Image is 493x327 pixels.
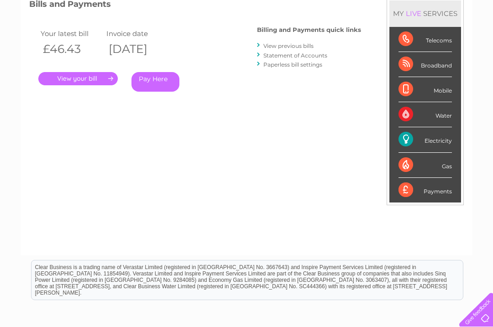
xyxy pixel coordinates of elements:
[263,52,327,59] a: Statement of Accounts
[104,27,170,40] td: Invoice date
[399,77,452,102] div: Mobile
[263,61,322,68] a: Paperless bill settings
[104,40,170,58] th: [DATE]
[381,39,408,46] a: Telecoms
[355,39,375,46] a: Energy
[131,72,179,92] a: Pay Here
[17,24,64,52] img: logo.png
[399,27,452,52] div: Telecoms
[389,0,461,26] div: MY SERVICES
[399,153,452,178] div: Gas
[399,102,452,127] div: Water
[38,27,104,40] td: Your latest bill
[31,5,463,44] div: Clear Business is a trading name of Verastar Limited (registered in [GEOGRAPHIC_DATA] No. 3667643...
[399,52,452,77] div: Broadband
[38,72,118,85] a: .
[321,5,384,16] a: 0333 014 3131
[414,39,427,46] a: Blog
[463,39,484,46] a: Log out
[399,178,452,202] div: Payments
[332,39,350,46] a: Water
[404,9,423,18] div: LIVE
[263,42,314,49] a: View previous bills
[257,26,361,33] h4: Billing and Payments quick links
[38,40,104,58] th: £46.43
[432,39,455,46] a: Contact
[399,127,452,152] div: Electricity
